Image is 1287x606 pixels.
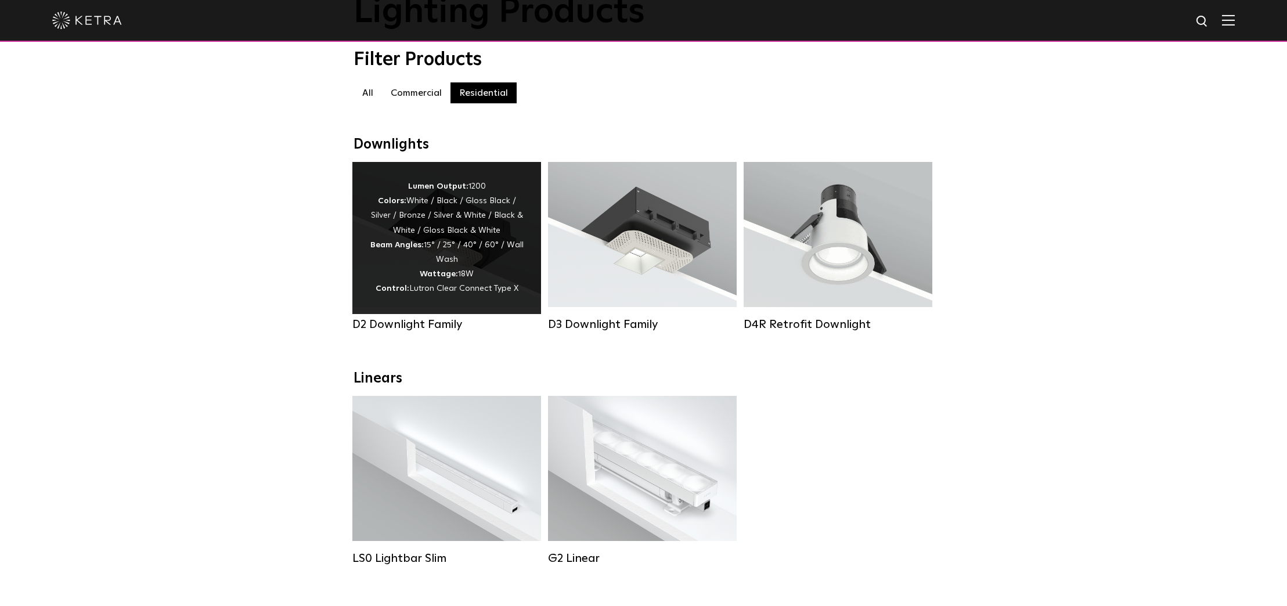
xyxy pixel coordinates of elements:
div: D4R Retrofit Downlight [744,318,932,331]
div: D3 Downlight Family [548,318,737,331]
a: D3 Downlight Family Lumen Output:700 / 900 / 1100Colors:White / Black / Silver / Bronze / Paintab... [548,162,737,331]
div: G2 Linear [548,551,737,565]
div: 1200 White / Black / Gloss Black / Silver / Bronze / Silver & White / Black & White / Gloss Black... [370,179,524,297]
a: D2 Downlight Family Lumen Output:1200Colors:White / Black / Gloss Black / Silver / Bronze / Silve... [352,162,541,331]
div: Linears [354,370,934,387]
a: LS0 Lightbar Slim Lumen Output:200 / 350Colors:White / BlackControl:X96 Controller [352,396,541,565]
label: All [354,82,382,103]
span: Lutron Clear Connect Type X [409,284,518,293]
div: LS0 Lightbar Slim [352,551,541,565]
div: Filter Products [354,49,934,71]
a: D4R Retrofit Downlight Lumen Output:800Colors:White / BlackBeam Angles:15° / 25° / 40° / 60°Watta... [744,162,932,331]
label: Residential [450,82,517,103]
img: search icon [1195,15,1210,29]
strong: Lumen Output: [408,182,468,190]
label: Commercial [382,82,450,103]
div: D2 Downlight Family [352,318,541,331]
img: Hamburger%20Nav.svg [1222,15,1235,26]
strong: Beam Angles: [370,241,424,249]
strong: Wattage: [420,270,458,278]
strong: Control: [376,284,409,293]
strong: Colors: [378,197,406,205]
a: G2 Linear Lumen Output:400 / 700 / 1000Colors:WhiteBeam Angles:Flood / [GEOGRAPHIC_DATA] / Narrow... [548,396,737,565]
div: Downlights [354,136,934,153]
img: ketra-logo-2019-white [52,12,122,29]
